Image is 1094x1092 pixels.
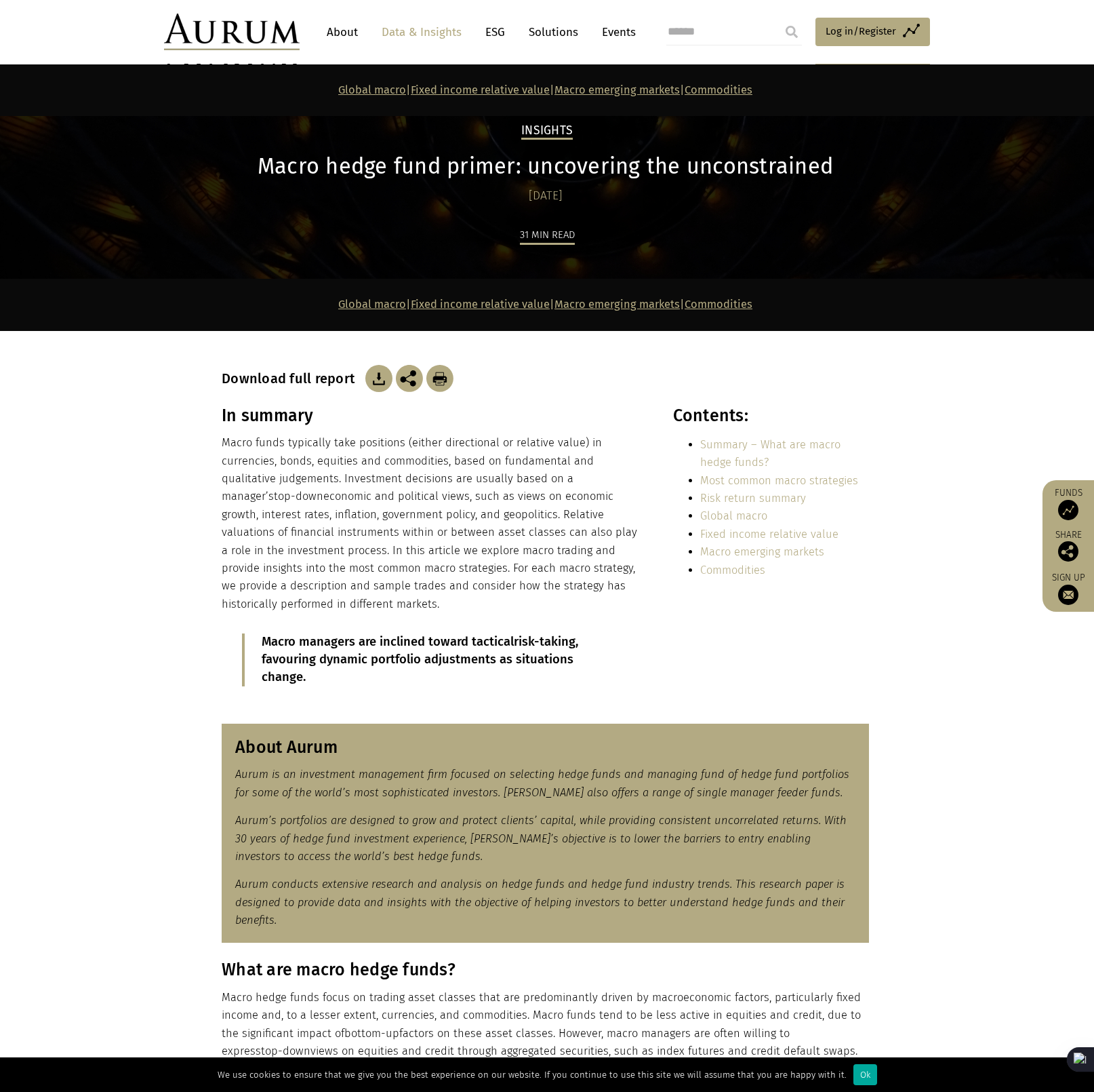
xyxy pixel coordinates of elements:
div: [DATE] [222,187,869,206]
strong: | | | [338,83,752,96]
a: Fixed income relative value [411,298,550,311]
a: Summary – What are macro hedge funds? [700,438,840,469]
a: Data & Insights [375,20,468,45]
strong: | | | [338,298,752,311]
h3: Download full report [222,370,362,387]
a: About [320,20,365,45]
img: Download Article [365,365,392,392]
em: Aurum is an investment management firm focused on selecting hedge funds and managing fund of hedg... [235,768,849,798]
a: Global macro [338,83,406,96]
h3: In summary [222,406,643,426]
a: Funds [1049,487,1087,520]
a: Log in/Register [815,18,930,46]
img: Sign up to our newsletter [1058,585,1078,605]
a: Macro emerging markets [700,545,824,558]
p: Macro managers are inclined toward tactical , favouring dynamic portfolio adjustments as situatio... [262,633,606,686]
a: Fixed income relative value [411,83,550,96]
img: Aurum [164,14,300,50]
a: Solutions [522,20,585,45]
h2: Insights [521,123,573,140]
h3: Contents: [673,406,869,426]
a: Sign up [1049,572,1087,605]
div: Ok [853,1064,877,1085]
img: Download Article [426,365,453,392]
a: Commodities [700,564,765,577]
span: top-down [261,1045,310,1057]
span: bottom-up [344,1027,399,1040]
div: Share [1049,530,1087,562]
a: Commodities [685,298,752,311]
a: Commodities [685,83,752,96]
a: Global macro [338,298,406,311]
h1: Macro hedge fund primer: uncovering the unconstrained [222,153,869,180]
a: Global macro [700,509,767,522]
p: Macro funds typically take positions (either directional or relative value) in currencies, bonds,... [222,434,643,613]
img: Share this post [1058,541,1078,562]
a: Fixed income relative value [700,528,838,541]
a: Macro emerging markets [554,298,680,311]
em: Aurum’s portfolios are designed to grow and protect clients’ capital, while providing consistent ... [235,814,847,863]
em: Aurum conducts extensive research and analysis on hedge funds and hedge fund industry trends. Thi... [235,878,845,927]
div: 31 min read [520,227,575,245]
a: Risk return summary [700,492,806,505]
a: ESG [479,20,512,45]
span: top-down [274,490,323,503]
p: Macro hedge funds focus on trading asset classes that are predominantly driven by macroeconomic f... [222,989,869,1061]
img: Share this post [396,365,423,392]
img: Access Funds [1058,500,1078,520]
a: Most common macro strategies [700,474,858,487]
span: Log in/Register [826,23,896,39]
a: Events [595,20,636,45]
span: risk-taking [514,634,575,649]
h3: What are macro hedge funds? [222,960,869,980]
h3: About Aurum [235,737,855,758]
input: Submit [778,18,805,45]
a: Macro emerging markets [554,83,680,96]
